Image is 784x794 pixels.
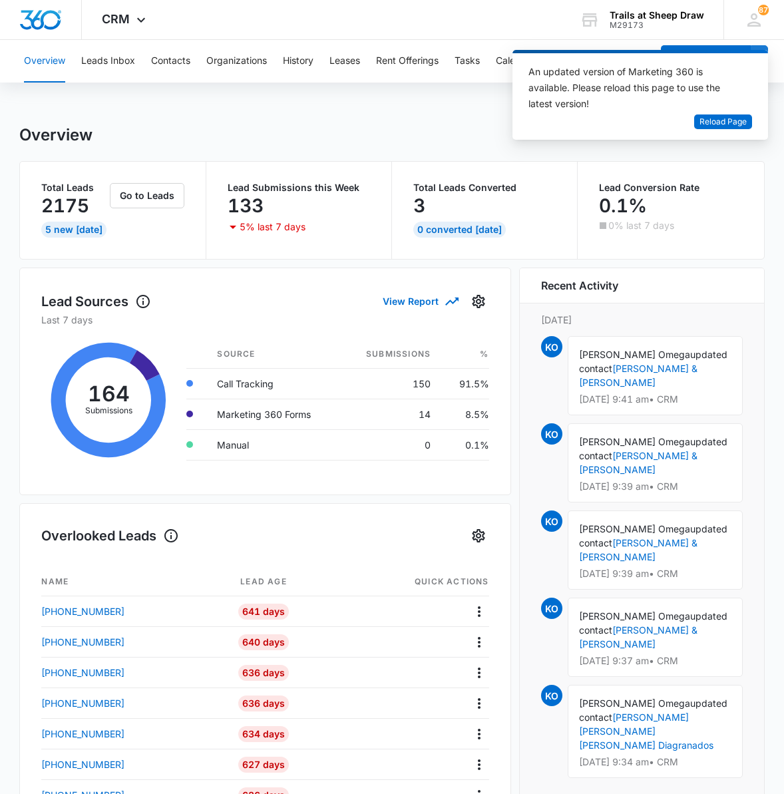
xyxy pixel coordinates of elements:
div: account name [610,10,704,21]
p: Lead Submissions this Week [228,183,370,192]
a: [PERSON_NAME] & [PERSON_NAME] [579,450,697,475]
th: Name [41,568,199,596]
span: [PERSON_NAME] Omega [579,697,690,709]
td: Manual [206,429,341,460]
button: Lists [551,40,571,83]
span: KO [541,510,562,532]
div: 634 Days [238,726,289,742]
div: account id [610,21,704,30]
button: View Report [383,290,457,313]
button: Actions [469,723,489,744]
div: 640 Days [238,634,289,650]
button: History [283,40,313,83]
th: Source [206,340,341,369]
button: Overview [24,40,65,83]
td: 0.1% [441,429,489,460]
th: % [441,340,489,369]
p: Lead Conversion Rate [599,183,742,192]
button: Add Contact [661,45,751,77]
span: CRM [102,12,130,26]
button: Actions [469,601,489,622]
button: Leases [329,40,360,83]
p: [PHONE_NUMBER] [41,635,124,649]
td: 8.5% [441,399,489,429]
td: 150 [341,368,441,399]
div: 0 Converted [DATE] [413,222,506,238]
button: Contacts [151,40,190,83]
a: [PHONE_NUMBER] [41,666,199,680]
td: 91.5% [441,368,489,399]
p: Last 7 days [41,313,489,327]
div: 636 Days [238,695,289,711]
div: notifications count [758,5,769,15]
a: [PERSON_NAME] [PERSON_NAME] [PERSON_NAME] Diagranados [579,711,713,751]
a: [PHONE_NUMBER] [41,635,199,649]
button: Actions [469,632,489,652]
a: [PHONE_NUMBER] [41,604,199,618]
p: 2175 [41,195,89,216]
th: Quick actions [327,568,489,596]
a: [PERSON_NAME] & [PERSON_NAME] [579,537,697,562]
div: 641 Days [238,604,289,620]
td: Call Tracking [206,368,341,399]
p: Total Leads Converted [413,183,556,192]
div: 627 Days [238,757,289,773]
a: [PHONE_NUMBER] [41,696,199,710]
button: Settings [637,40,673,83]
button: Tasks [455,40,480,83]
p: [DATE] 9:34 am • CRM [579,757,731,767]
p: [PHONE_NUMBER] [41,757,124,771]
p: 0% last 7 days [608,221,674,230]
td: Marketing 360 Forms [206,399,341,429]
h1: Overview [19,125,93,145]
a: [PERSON_NAME] & [PERSON_NAME] [579,363,697,388]
span: Reload Page [699,116,747,128]
div: 636 Days [238,665,289,681]
h1: Overlooked Leads [41,526,179,546]
p: 133 [228,195,264,216]
span: KO [541,685,562,706]
p: [PHONE_NUMBER] [41,696,124,710]
p: [DATE] 9:37 am • CRM [579,656,731,666]
h1: Lead Sources [41,292,151,311]
th: Submissions [341,340,441,369]
th: Lead age [200,568,328,596]
button: Organizations [206,40,267,83]
span: KO [541,423,562,445]
button: Calendar [496,40,535,83]
h6: Recent Activity [541,278,618,294]
p: 5% last 7 days [240,222,305,232]
p: [DATE] 9:39 am • CRM [579,482,731,491]
p: [PHONE_NUMBER] [41,666,124,680]
div: An updated version of Marketing 360 is available. Please reload this page to use the latest version! [528,64,736,112]
span: KO [541,598,562,619]
button: Leads Inbox [81,40,135,83]
p: 3 [413,195,425,216]
button: Reports [587,40,621,83]
span: [PERSON_NAME] Omega [579,349,690,360]
span: 87 [758,5,769,15]
button: Reload Page [694,114,752,130]
p: [PHONE_NUMBER] [41,727,124,741]
span: [PERSON_NAME] Omega [579,436,690,447]
button: Settings [468,525,489,546]
button: Go to Leads [110,183,184,208]
span: KO [541,336,562,357]
span: [PERSON_NAME] Omega [579,610,690,622]
td: 0 [341,429,441,460]
p: [DATE] [541,313,743,327]
button: Rent Offerings [376,40,439,83]
td: 14 [341,399,441,429]
p: 0.1% [599,195,647,216]
a: Go to Leads [110,190,184,201]
button: Settings [468,291,489,312]
a: [PHONE_NUMBER] [41,757,199,771]
a: [PHONE_NUMBER] [41,727,199,741]
button: Actions [469,754,489,775]
button: Actions [469,693,489,713]
span: [PERSON_NAME] Omega [579,523,690,534]
a: [PERSON_NAME] & [PERSON_NAME] [579,624,697,650]
div: 5 New [DATE] [41,222,106,238]
p: [DATE] 9:41 am • CRM [579,395,731,404]
button: Actions [469,662,489,683]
